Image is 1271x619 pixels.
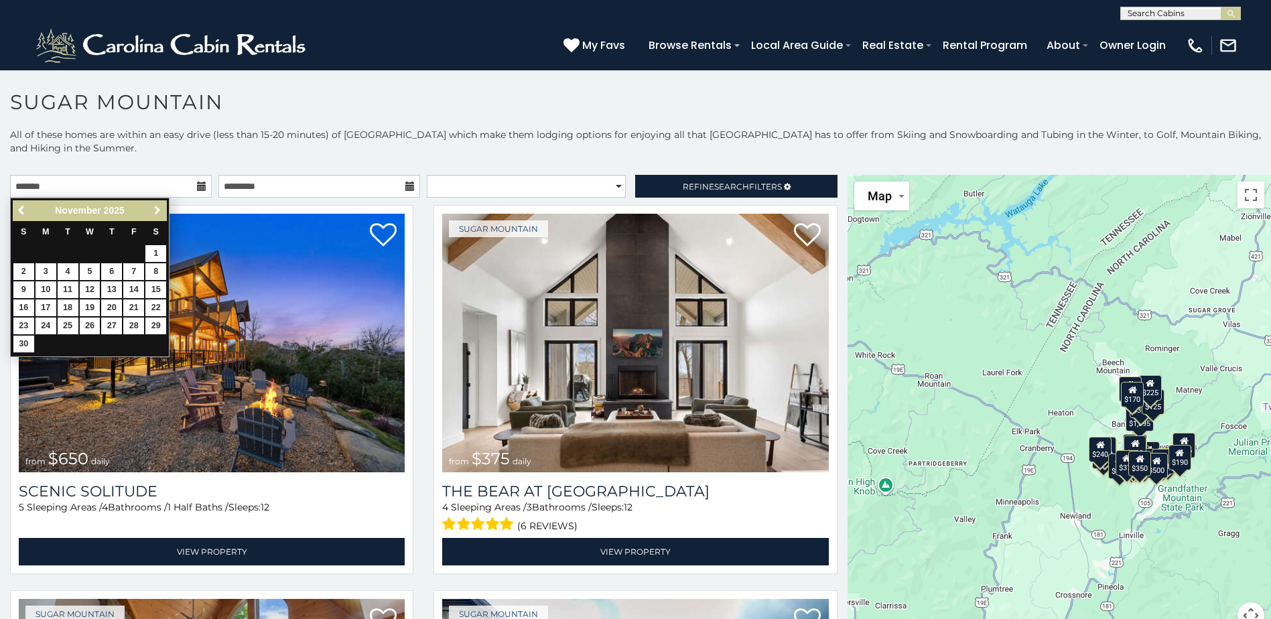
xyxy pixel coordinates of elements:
[13,281,34,298] a: 9
[642,33,738,57] a: Browse Rentals
[442,538,828,565] a: View Property
[13,263,34,280] a: 2
[152,205,163,216] span: Next
[1124,434,1147,460] div: $265
[1089,437,1112,462] div: $240
[442,501,448,513] span: 4
[13,299,34,316] a: 16
[1108,454,1130,479] div: $650
[794,222,821,250] a: Add to favorites
[101,299,122,316] a: 20
[102,501,108,513] span: 4
[123,263,144,280] a: 7
[582,37,625,54] span: My Favs
[48,449,88,468] span: $650
[527,501,532,513] span: 3
[19,500,405,535] div: Sleeping Areas / Bathrooms / Sleeps:
[442,482,828,500] a: The Bear At [GEOGRAPHIC_DATA]
[145,318,166,334] a: 29
[1186,36,1205,55] img: phone-regular-white.png
[472,449,510,468] span: $375
[101,281,122,298] a: 13
[714,182,749,192] span: Search
[442,500,828,535] div: Sleeping Areas / Bathrooms / Sleeps:
[17,205,27,216] span: Previous
[1093,33,1173,57] a: Owner Login
[145,245,166,262] a: 1
[1152,449,1175,474] div: $195
[36,318,56,334] a: 24
[153,227,159,236] span: Saturday
[1145,453,1168,478] div: $500
[91,456,110,466] span: daily
[109,227,115,236] span: Thursday
[936,33,1034,57] a: Rental Program
[449,220,548,237] a: Sugar Mountain
[36,263,56,280] a: 3
[1128,451,1151,476] div: $350
[19,501,24,513] span: 5
[58,318,78,334] a: 25
[58,299,78,316] a: 18
[744,33,850,57] a: Local Area Guide
[1237,182,1264,208] button: Toggle fullscreen view
[101,318,122,334] a: 27
[1219,36,1237,55] img: mail-regular-white.png
[1121,382,1144,407] div: $170
[624,501,632,513] span: 12
[55,205,101,216] span: November
[36,299,56,316] a: 17
[80,318,101,334] a: 26
[856,33,930,57] a: Real Estate
[13,336,34,352] a: 30
[442,482,828,500] h3: The Bear At Sugar Mountain
[370,222,397,250] a: Add to favorites
[145,263,166,280] a: 8
[1040,33,1087,57] a: About
[13,318,34,334] a: 23
[168,501,228,513] span: 1 Half Baths /
[635,175,837,198] a: RefineSearchFilters
[149,202,165,219] a: Next
[854,182,909,210] button: Change map style
[1137,441,1160,467] div: $200
[563,37,628,54] a: My Favs
[145,299,166,316] a: 22
[25,456,46,466] span: from
[58,281,78,298] a: 11
[145,281,166,298] a: 15
[36,281,56,298] a: 10
[1173,433,1195,458] div: $155
[80,281,101,298] a: 12
[1126,406,1154,431] div: $1,095
[1119,376,1142,402] div: $240
[19,214,405,472] a: Scenic Solitude from $650 daily
[1124,435,1146,461] div: $300
[1116,450,1138,476] div: $375
[101,263,122,280] a: 6
[123,299,144,316] a: 21
[19,214,405,472] img: Scenic Solitude
[449,456,469,466] span: from
[513,456,531,466] span: daily
[1139,375,1162,401] div: $225
[58,263,78,280] a: 4
[517,517,578,535] span: (6 reviews)
[1123,434,1146,460] div: $190
[104,205,125,216] span: 2025
[123,318,144,334] a: 28
[34,25,312,66] img: White-1-2.png
[14,202,31,219] a: Previous
[261,501,269,513] span: 12
[131,227,137,236] span: Friday
[868,189,892,203] span: Map
[21,227,26,236] span: Sunday
[683,182,782,192] span: Refine Filters
[86,227,94,236] span: Wednesday
[80,299,101,316] a: 19
[1168,445,1191,470] div: $190
[1142,389,1164,415] div: $125
[442,214,828,472] a: The Bear At Sugar Mountain from $375 daily
[19,482,405,500] a: Scenic Solitude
